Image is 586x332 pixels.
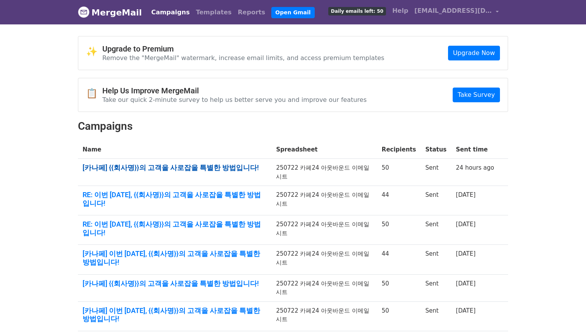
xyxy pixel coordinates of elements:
[421,245,451,274] td: Sent
[78,4,142,21] a: MergeMail
[235,5,269,20] a: Reports
[414,6,492,15] span: [EMAIL_ADDRESS][DOMAIN_NAME]
[377,245,421,274] td: 44
[83,306,267,323] a: [카나페] 이번 [DATE], {{회사명}}의 고객을 사로잡을 특별한 방법입니다!
[271,301,377,331] td: 250722 카페24 아웃바운드 이메일 시트
[78,120,508,133] h2: Campaigns
[377,141,421,159] th: Recipients
[328,7,386,15] span: Daily emails left: 50
[456,250,476,257] a: [DATE]
[271,141,377,159] th: Spreadsheet
[83,220,267,237] a: RE: 이번 [DATE], {{회사명}}의 고객을 사로잡을 특별한 방법입니다!
[102,54,384,62] p: Remove the "MergeMail" watermark, increase email limits, and access premium templates
[83,191,267,207] a: RE: 이번 [DATE], {{회사명}}의 고객을 사로잡을 특별한 방법입니다!
[411,3,502,21] a: [EMAIL_ADDRESS][DOMAIN_NAME]
[86,88,102,99] span: 📋
[271,186,377,215] td: 250722 카페24 아웃바운드 이메일 시트
[421,141,451,159] th: Status
[389,3,411,19] a: Help
[421,301,451,331] td: Sent
[83,163,267,172] a: [카나페] {{회사명}}의 고객을 사로잡을 특별한 방법입니다!
[102,86,367,95] h4: Help Us Improve MergeMail
[377,215,421,245] td: 50
[83,249,267,266] a: [카나페] 이번 [DATE], {{회사명}}의 고객을 사로잡을 특별한 방법입니다!
[456,221,476,228] a: [DATE]
[377,159,421,186] td: 50
[456,280,476,287] a: [DATE]
[193,5,234,20] a: Templates
[453,88,500,102] a: Take Survey
[271,245,377,274] td: 250722 카페24 아웃바운드 이메일 시트
[421,274,451,301] td: Sent
[271,159,377,186] td: 250722 카페24 아웃바운드 이메일 시트
[421,215,451,245] td: Sent
[148,5,193,20] a: Campaigns
[448,46,500,60] a: Upgrade Now
[78,141,271,159] th: Name
[271,7,314,18] a: Open Gmail
[456,191,476,198] a: [DATE]
[377,301,421,331] td: 50
[456,307,476,314] a: [DATE]
[456,164,494,171] a: 24 hours ago
[83,279,267,288] a: [카나페] {{회사명}}의 고객을 사로잡을 특별한 방법입니다!
[102,96,367,104] p: Take our quick 2-minute survey to help us better serve you and improve our features
[421,186,451,215] td: Sent
[102,44,384,53] h4: Upgrade to Premium
[377,274,421,301] td: 50
[377,186,421,215] td: 44
[325,3,389,19] a: Daily emails left: 50
[78,6,90,18] img: MergeMail logo
[271,274,377,301] td: 250722 카페24 아웃바운드 이메일 시트
[271,215,377,245] td: 250722 카페24 아웃바운드 이메일 시트
[421,159,451,186] td: Sent
[86,46,102,57] span: ✨
[547,295,586,332] iframe: Chat Widget
[451,141,499,159] th: Sent time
